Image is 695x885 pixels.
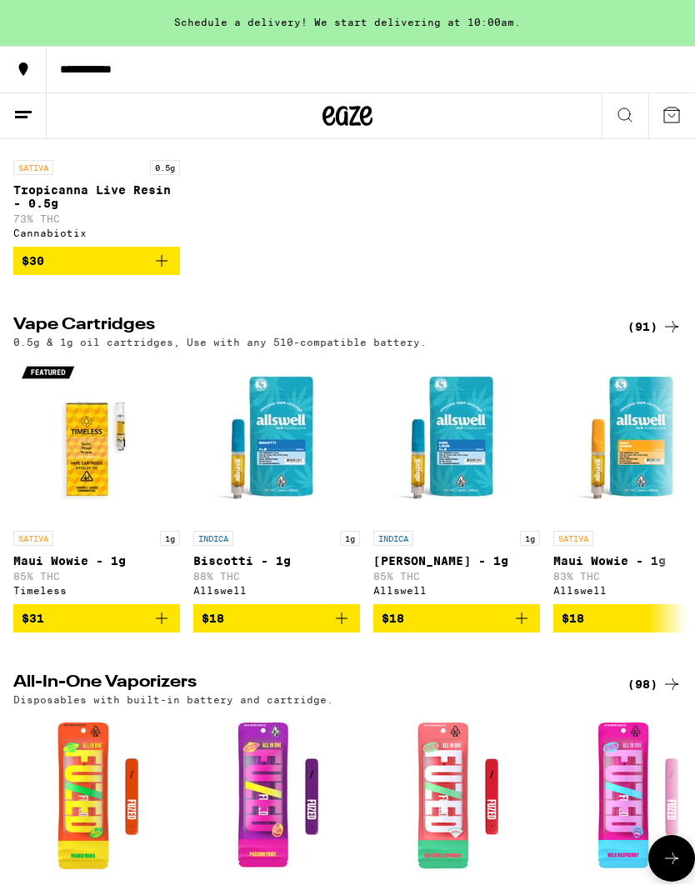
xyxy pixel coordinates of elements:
p: 88% THC [193,572,360,582]
div: Timeless [13,586,180,597]
p: Disposables with built-in battery and cartridge. [13,695,333,706]
p: 0.5g [150,161,180,176]
p: 0.5g & 1g oil cartridges, Use with any 510-compatible battery. [13,337,427,348]
button: Add to bag [13,605,180,633]
p: SATIVA [13,532,53,547]
a: Open page for King Louis XIII - 1g from Allswell [373,357,540,605]
p: SATIVA [13,161,53,176]
img: Timeless - Maui Wowie - 1g [13,357,180,523]
p: 85% THC [13,572,180,582]
h2: Vape Cartridges [13,317,600,337]
p: [PERSON_NAME] - 1g [373,555,540,568]
span: $18 [562,612,584,626]
a: (91) [627,317,682,337]
p: 85% THC [373,572,540,582]
img: Fuzed - Watermelon Mania AIO - 1g [373,714,540,881]
button: Add to bag [193,605,360,633]
p: 1g [520,532,540,547]
img: Fuzed - Passion Fruit AIO - 1g [193,714,360,881]
div: Allswell [373,586,540,597]
img: Allswell - King Louis XIII - 1g [373,357,540,523]
p: INDICA [373,532,413,547]
p: Maui Wowie - 1g [13,555,180,568]
p: INDICA [193,532,233,547]
a: Open page for Maui Wowie - 1g from Timeless [13,357,180,605]
span: $18 [382,612,404,626]
p: 73% THC [13,214,180,225]
button: Add to bag [13,247,180,276]
p: Biscotti - 1g [193,555,360,568]
span: $31 [22,612,44,626]
span: $30 [22,255,44,268]
p: SATIVA [553,532,593,547]
a: Open page for Biscotti - 1g from Allswell [193,357,360,605]
div: Allswell [193,586,360,597]
img: Allswell - Biscotti - 1g [193,357,360,523]
p: Tropicanna Live Resin - 0.5g [13,184,180,211]
a: (98) [627,675,682,695]
img: Fuzed - Mango Mama AIO - 1g [13,714,180,881]
button: Add to bag [373,605,540,633]
span: $18 [202,612,224,626]
div: Cannabiotix [13,228,180,239]
p: 1g [340,532,360,547]
h2: All-In-One Vaporizers [13,675,600,695]
p: 1g [160,532,180,547]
